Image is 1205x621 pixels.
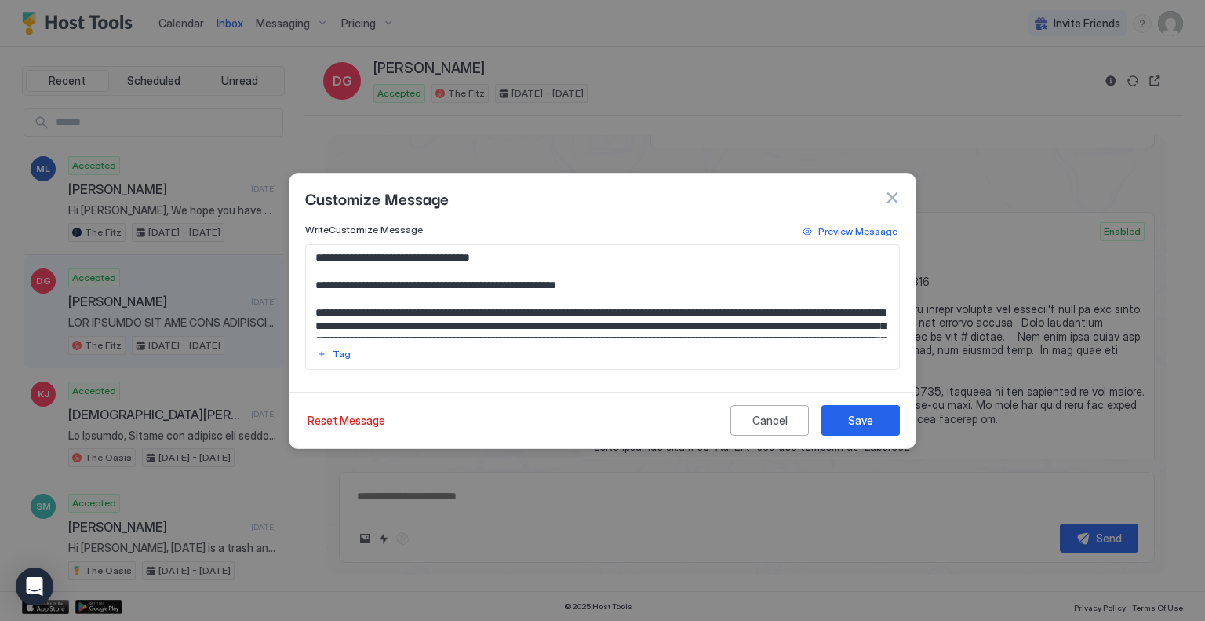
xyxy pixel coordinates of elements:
[308,412,385,429] div: Reset Message
[306,245,900,338] textarea: Input Field
[333,347,351,361] div: Tag
[305,186,449,210] span: Customize Message
[16,568,53,605] div: Open Intercom Messenger
[800,222,900,241] button: Preview Message
[752,412,788,429] div: Cancel
[730,405,809,436] button: Cancel
[315,345,353,363] button: Tag
[305,224,423,236] span: Write Customize Message
[848,412,873,429] div: Save
[818,225,897,239] div: Preview Message
[305,405,388,436] button: Reset Message
[821,405,900,436] button: Save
